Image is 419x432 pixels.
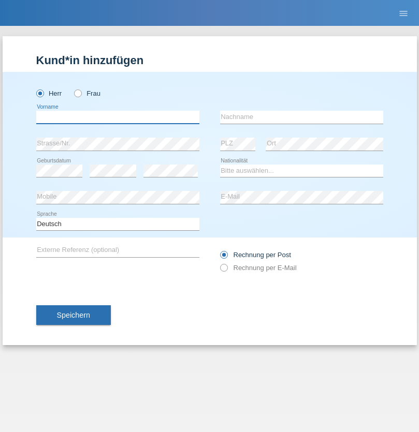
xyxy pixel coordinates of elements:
input: Rechnung per Post [220,251,227,264]
button: Speichern [36,305,111,325]
i: menu [398,8,409,19]
h1: Kund*in hinzufügen [36,54,383,67]
input: Frau [74,90,81,96]
label: Frau [74,90,100,97]
label: Rechnung per E-Mail [220,264,297,272]
input: Rechnung per E-Mail [220,264,227,277]
label: Rechnung per Post [220,251,291,259]
label: Herr [36,90,62,97]
a: menu [393,10,414,16]
span: Speichern [57,311,90,319]
input: Herr [36,90,43,96]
